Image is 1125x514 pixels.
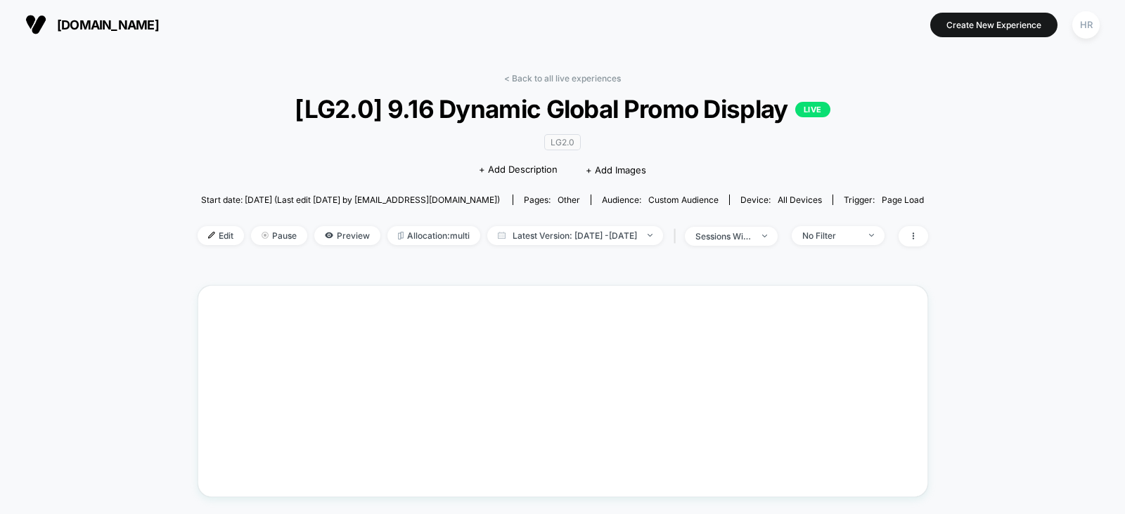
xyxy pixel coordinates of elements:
img: end [869,234,874,237]
span: Device: [729,195,832,205]
img: edit [208,232,215,239]
img: Visually logo [25,14,46,35]
button: Create New Experience [930,13,1057,37]
span: Preview [314,226,380,245]
div: Audience: [602,195,719,205]
span: [LG2.0] 9.16 Dynamic Global Promo Display [233,94,891,124]
img: end [648,234,652,237]
img: rebalance [398,232,404,239]
span: + Add Images [586,164,646,176]
span: other [558,195,580,205]
span: LG2.0 [544,134,581,150]
img: calendar [498,232,506,239]
span: Allocation: multi [387,226,480,245]
span: | [670,226,685,246]
p: LIVE [795,102,830,117]
div: HR [1072,11,1100,39]
img: end [262,232,269,239]
span: + Add Description [479,163,558,177]
span: Latest Version: [DATE] - [DATE] [487,226,663,245]
button: [DOMAIN_NAME] [21,13,163,36]
div: Trigger: [844,195,924,205]
a: < Back to all live experiences [504,73,621,84]
span: [DOMAIN_NAME] [57,18,159,32]
img: end [762,235,767,237]
div: sessions with impression [695,231,752,242]
span: Pause [251,226,307,245]
div: No Filter [802,230,859,241]
span: Custom Audience [648,195,719,205]
span: all devices [778,195,822,205]
span: Edit [198,226,244,245]
div: Pages: [524,195,580,205]
button: HR [1068,11,1104,39]
span: Start date: [DATE] (Last edit [DATE] by [EMAIL_ADDRESS][DOMAIN_NAME]) [201,195,500,205]
span: Page Load [882,195,924,205]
